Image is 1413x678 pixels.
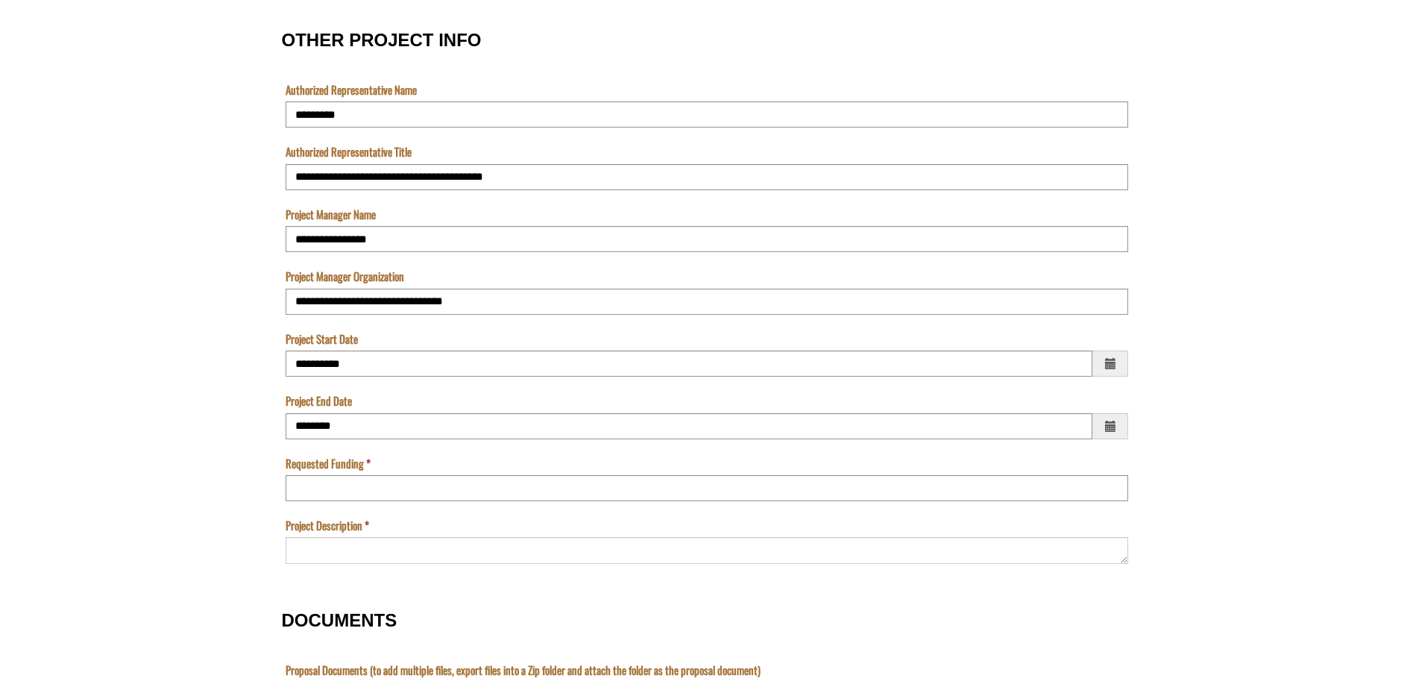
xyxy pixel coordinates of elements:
textarea: Project Description [286,537,1128,563]
label: Project Start Date [286,331,358,347]
span: Choose a date [1092,351,1128,377]
textarea: Acknowledgement [4,19,720,92]
input: Program is a required field. [4,19,720,45]
label: Submissions Due Date [4,125,93,140]
input: Name [4,82,720,108]
fieldset: OTHER PROJECT INFO [282,15,1132,580]
label: Requested Funding [286,456,371,471]
label: Proposal Documents (to add multiple files, export files into a Zip folder and attach the folder a... [286,662,761,678]
label: Project Manager Name [286,207,376,222]
label: Authorized Representative Title [286,144,412,160]
label: Authorized Representative Name [286,82,417,98]
span: Choose a date [1092,413,1128,439]
h3: OTHER PROJECT INFO [282,31,1132,50]
label: Project Manager Organization [286,269,404,284]
label: Project Description [286,518,369,533]
label: Project End Date [286,393,352,409]
h3: DOCUMENTS [282,611,1132,630]
label: The name of the custom entity. [4,62,33,78]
